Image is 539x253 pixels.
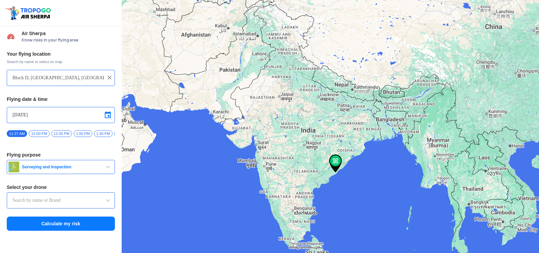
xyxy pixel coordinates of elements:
h3: Flying date & time [7,97,115,102]
span: 1:30 PM [94,130,113,137]
span: Air Sherpa [22,31,115,36]
span: 11:37 AM [7,130,27,137]
span: 2:00 PM [114,130,133,137]
input: Search by name or Brand [13,196,109,204]
input: Select Date [13,111,109,119]
button: Calculate my risk [7,217,115,231]
input: Search your flying location [13,74,104,82]
img: ic_close.png [106,74,113,81]
h3: Select your drone [7,185,115,190]
img: survey.png [8,162,19,172]
span: Search by name or select on map [7,59,115,64]
img: Risk Scores [7,32,15,40]
span: 12:00 PM [29,130,49,137]
h3: Flying purpose [7,152,115,157]
span: 1:00 PM [74,130,92,137]
img: ic_tgdronemaps.svg [5,5,53,21]
span: 12:30 PM [51,130,72,137]
span: Surveying and Inspection [19,164,104,170]
span: Know risks in your flying area [22,37,115,43]
h3: Your flying location [7,52,115,56]
button: Surveying and Inspection [7,160,115,174]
